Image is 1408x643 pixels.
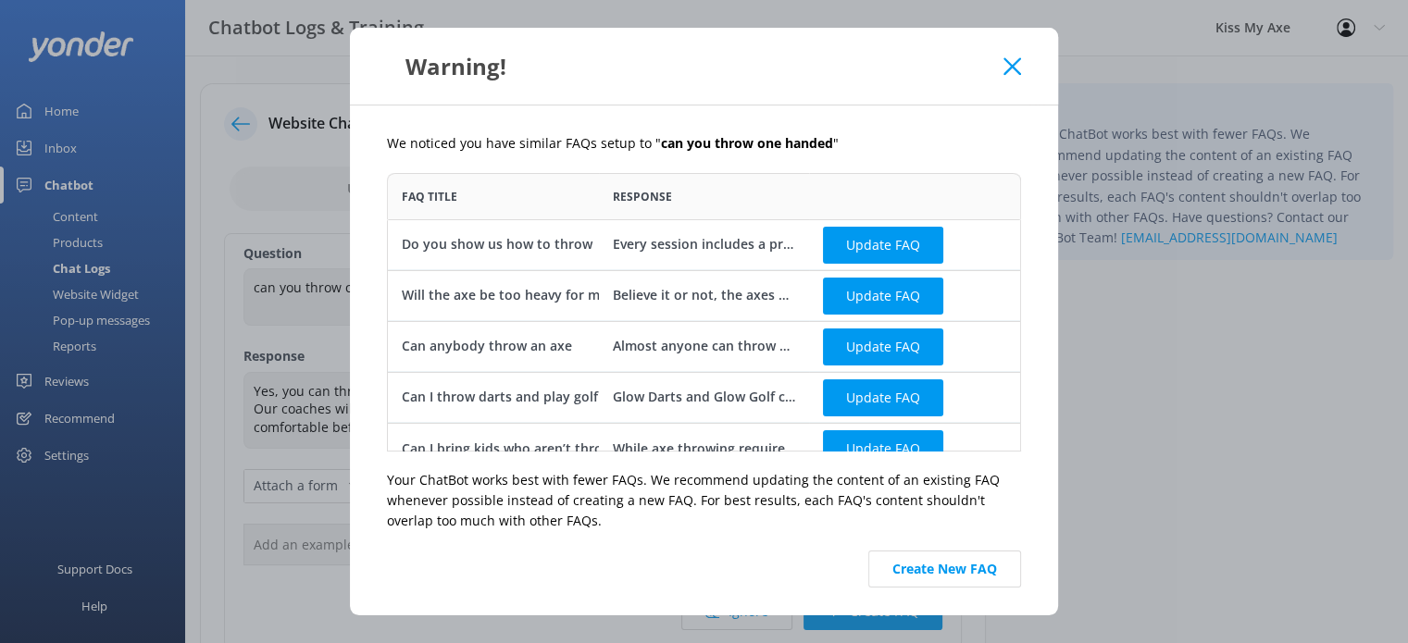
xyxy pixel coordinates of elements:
[613,438,796,458] div: While axe throwing requires participants to be 11 or older and accompanied by an adult, there are...
[387,219,1021,270] div: row
[387,423,1021,474] div: row
[868,550,1021,587] button: Create New FAQ
[402,285,667,305] div: Will the axe be too heavy for me to throw
[402,336,572,356] div: Can anybody throw an axe
[823,277,943,314] button: Update FAQ
[1003,57,1021,76] button: Close
[823,226,943,263] button: Update FAQ
[613,188,672,205] span: Response
[661,134,833,152] b: can you throw one handed
[613,285,796,305] div: Believe it or not, the axes are a lot lighter than you think – the lightest (and smallest) weighs...
[387,51,1003,81] div: Warning!
[387,372,1021,423] div: row
[402,438,638,458] div: Can I bring kids who aren’t throwing?
[387,270,1021,321] div: row
[613,387,796,407] div: Glow Darts and Glow Golf can be booked together for the perfect combo. Simply choose your Glow Da...
[613,234,796,254] div: Every session includes a private training session with one of our expert coaches. They’ll guide y...
[402,188,457,205] span: FAQ Title
[823,328,943,365] button: Update FAQ
[613,336,796,356] div: Almost anyone can throw an axe as long as you’re wearing enclosed shoes, have signed a safety wai...
[402,387,598,407] div: Can I throw darts and play golf
[387,133,1021,154] p: We noticed you have similar FAQs setup to " "
[387,470,1021,532] p: Your ChatBot works best with fewer FAQs. We recommend updating the content of an existing FAQ whe...
[402,234,592,254] div: Do you show us how to throw
[823,378,943,415] button: Update FAQ
[387,219,1021,451] div: grid
[823,430,943,467] button: Update FAQ
[387,321,1021,372] div: row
